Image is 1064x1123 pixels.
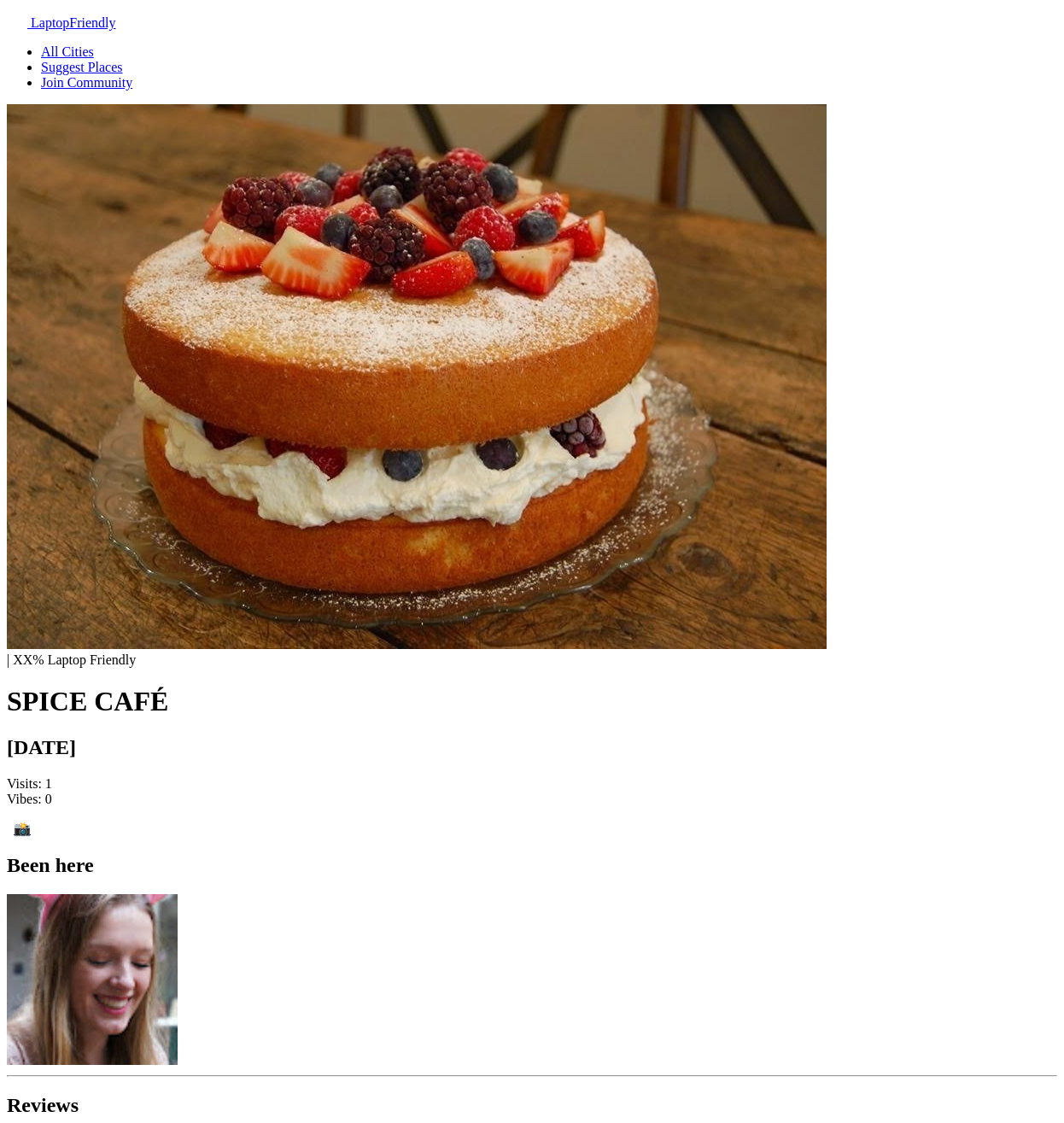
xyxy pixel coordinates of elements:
[7,7,27,27] img: LaptopFriendly
[69,15,115,30] span: Friendly
[7,652,1057,668] div: | XX% Laptop Friendly
[14,822,31,836] a: 📸
[7,104,827,649] img: <span class="translation_missing" title="translation missing: en.meta.location_title, location_na...
[7,1094,1057,1117] h2: Reviews
[31,15,69,30] span: Laptop
[41,44,94,59] a: All Cities
[7,894,178,1065] img: 3107-shanna.jpg
[7,854,1057,877] h2: Been here
[7,736,1057,759] h2: [DATE]
[7,686,1057,717] h1: SPICE CAFÉ
[41,60,123,74] a: Suggest Places
[7,15,116,30] a: LaptopFriendly LaptopFriendly
[41,75,132,90] a: Join Community
[7,776,1057,807] p: Visits: 1 Vibes: 0
[7,1053,178,1067] span: Shanna Linnenbank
